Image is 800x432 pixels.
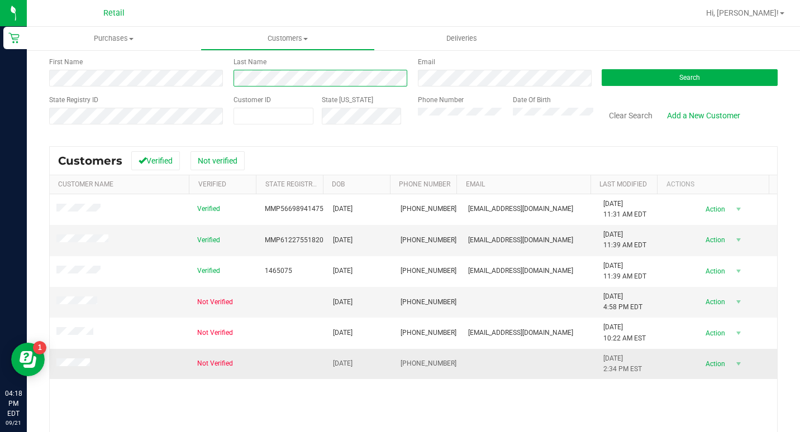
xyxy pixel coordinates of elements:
span: [DATE] 10:22 AM EST [603,322,646,343]
span: Hi, [PERSON_NAME]! [706,8,779,17]
label: Email [418,57,435,67]
inline-svg: Retail [8,32,20,44]
span: [EMAIL_ADDRESS][DOMAIN_NAME] [468,235,573,246]
button: Verified [131,151,180,170]
span: Action [696,263,732,279]
span: [DATE] [333,297,353,308]
span: select [732,232,746,248]
a: Add a New Customer [660,106,747,125]
span: [PHONE_NUMBER] [401,204,456,214]
span: [EMAIL_ADDRESS][DOMAIN_NAME] [468,266,573,276]
a: State Registry Id [265,180,324,188]
label: State Registry ID [49,95,98,105]
span: [PHONE_NUMBER] [401,358,456,369]
span: [PHONE_NUMBER] [401,328,456,338]
span: select [732,294,746,310]
span: [DATE] 11:39 AM EDT [603,261,646,282]
span: [EMAIL_ADDRESS][DOMAIN_NAME] [468,328,573,338]
a: Customers [201,27,374,50]
span: [DATE] [333,235,353,246]
label: Phone Number [418,95,464,105]
span: Search [679,74,700,81]
span: [PHONE_NUMBER] [401,266,456,276]
span: Action [696,294,732,310]
span: [DATE] [333,358,353,369]
span: [DATE] [333,204,353,214]
span: [DATE] 2:34 PM EST [603,353,642,375]
span: select [732,263,746,279]
iframe: Resource center unread badge [33,341,46,354]
a: Purchases [27,27,201,50]
a: Verified [198,180,226,188]
span: Action [696,356,732,372]
iframe: Resource center [11,343,45,376]
span: [DATE] [333,266,353,276]
button: Search [602,69,778,86]
span: Not Verified [197,328,233,338]
button: Not verified [191,151,245,170]
a: Customer Name [58,180,113,188]
span: [DATE] 11:39 AM EDT [603,229,646,251]
span: [DATE] 11:31 AM EDT [603,199,646,220]
a: Email [466,180,485,188]
label: State [US_STATE] [322,95,373,105]
span: select [732,201,746,217]
a: Deliveries [375,27,549,50]
span: Customers [58,154,122,167]
label: Last Name [234,57,266,67]
span: Action [696,232,732,248]
a: Phone Number [399,180,450,188]
p: 04:18 PM EDT [5,388,22,419]
span: Action [696,201,732,217]
span: Not Verified [197,358,233,369]
span: [PHONE_NUMBER] [401,297,456,308]
span: Action [696,325,732,341]
span: MMP56698941475 [265,204,323,214]
span: select [732,325,746,341]
button: Clear Search [602,106,660,125]
span: Verified [197,204,220,214]
span: Purchases [27,33,201,44]
span: [DATE] 4:58 PM EDT [603,291,642,313]
span: [PHONE_NUMBER] [401,235,456,246]
span: Deliveries [431,33,492,44]
label: Date Of Birth [513,95,551,105]
a: Last Modified [599,180,647,188]
span: [DATE] [333,328,353,338]
span: 1465075 [265,266,292,276]
span: Verified [197,266,220,276]
span: Customers [201,33,374,44]
div: Actions [666,180,765,188]
label: Customer ID [234,95,271,105]
p: 09/21 [5,419,22,427]
span: Verified [197,235,220,246]
span: [EMAIL_ADDRESS][DOMAIN_NAME] [468,204,573,214]
span: MMP61227551820 [265,235,323,246]
label: First Name [49,57,83,67]
span: select [732,356,746,372]
a: DOB [332,180,345,188]
span: Retail [103,8,125,18]
span: Not Verified [197,297,233,308]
